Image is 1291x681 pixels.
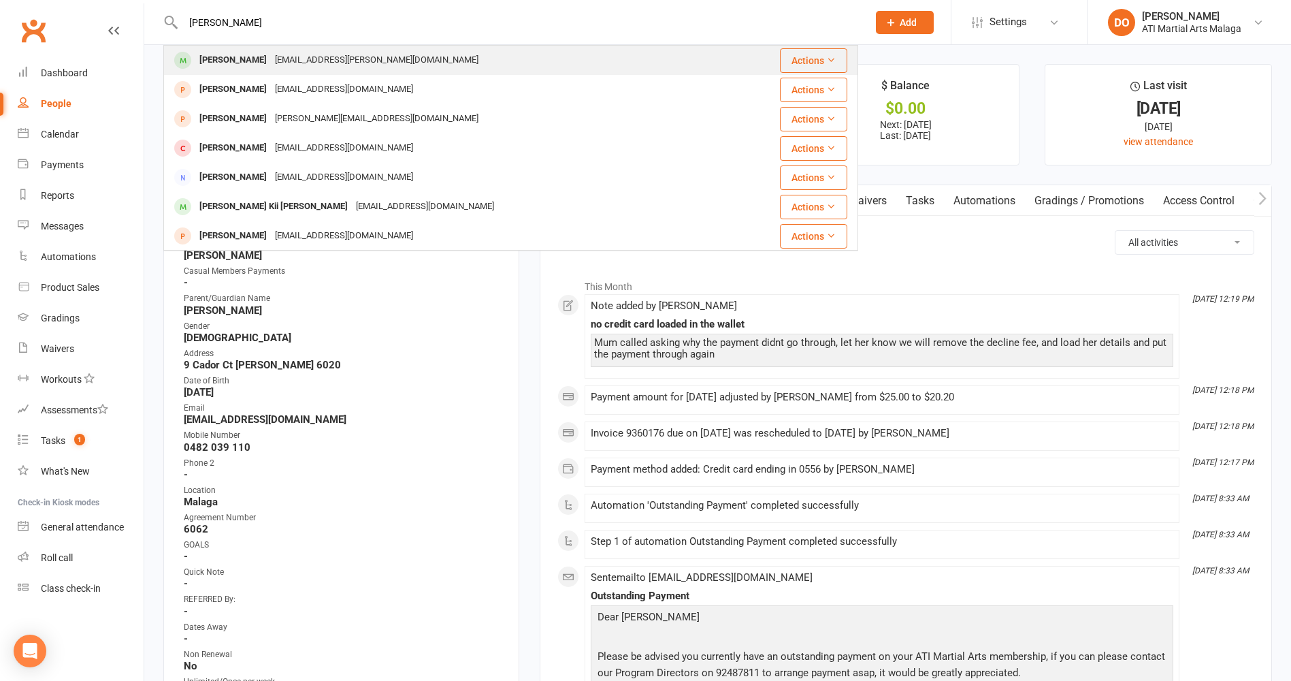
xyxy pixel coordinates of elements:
i: [DATE] 8:33 AM [1192,566,1249,575]
button: Add [876,11,934,34]
div: Location [184,484,501,497]
div: Class check-in [41,583,101,594]
div: Automations [41,251,96,262]
i: [DATE] 12:18 PM [1192,385,1254,395]
button: Actions [780,107,847,131]
div: Open Intercom Messenger [14,635,46,667]
a: General attendance kiosk mode [18,512,144,543]
strong: - [184,577,501,590]
i: [DATE] 8:33 AM [1192,494,1249,503]
div: Workouts [41,374,82,385]
a: Access Control [1154,185,1244,217]
div: [PERSON_NAME] [195,109,271,129]
div: Gender [184,320,501,333]
h3: Activity [557,230,1254,251]
a: Waivers [18,334,144,364]
div: Roll call [41,552,73,563]
div: Gradings [41,313,80,323]
strong: 9 Cador Ct [PERSON_NAME] 6020 [184,359,501,371]
a: Dashboard [18,58,144,89]
strong: [DEMOGRAPHIC_DATA] [184,332,501,344]
strong: Malaga [184,496,501,508]
span: Sent email to [EMAIL_ADDRESS][DOMAIN_NAME] [591,571,813,584]
a: Product Sales [18,272,144,303]
div: Non Renewal [184,648,501,661]
a: Messages [18,211,144,242]
div: Assessments [41,405,108,415]
div: Quick Note [184,566,501,579]
button: Actions [780,195,847,219]
button: Actions [780,165,847,190]
div: Payment amount for [DATE] adjusted by [PERSON_NAME] from $25.00 to $20.20 [591,392,1173,403]
div: [PERSON_NAME] Kii [PERSON_NAME] [195,197,352,217]
a: Payments [18,150,144,180]
strong: No [184,660,501,672]
div: People [41,98,71,109]
div: Payment method added: Credit card ending in 0556 by [PERSON_NAME] [591,464,1173,475]
p: Dear [PERSON_NAME] [594,609,1170,629]
a: Roll call [18,543,144,573]
i: [DATE] 12:18 PM [1192,422,1254,431]
a: Waivers [839,185,896,217]
button: Actions [780,136,847,161]
a: Workouts [18,364,144,395]
div: [PERSON_NAME] [195,168,271,187]
div: [PERSON_NAME] [195,138,271,158]
i: [DATE] 12:19 PM [1192,294,1254,304]
strong: - [184,605,501,618]
div: DO [1108,9,1135,36]
div: General attendance [41,522,124,533]
div: [DATE] [1058,119,1259,134]
button: Actions [780,78,847,102]
li: This Month [557,272,1254,294]
div: ATI Martial Arts Malaga [1142,22,1241,35]
a: Class kiosk mode [18,573,144,604]
div: Dashboard [41,67,88,78]
div: [PERSON_NAME] [195,226,271,246]
button: Actions [780,224,847,249]
strong: 0482 039 110 [184,441,501,454]
div: Invoice 9360176 due on [DATE] was rescheduled to [DATE] by [PERSON_NAME] [591,428,1173,439]
div: Calendar [41,129,79,140]
a: Tasks 1 [18,426,144,456]
a: Automations [944,185,1025,217]
strong: - [184,633,501,645]
button: Actions [780,48,847,73]
div: [DATE] [1058,101,1259,116]
div: [PERSON_NAME] [195,50,271,70]
div: [EMAIL_ADDRESS][DOMAIN_NAME] [271,138,417,158]
div: Product Sales [41,282,99,293]
p: Next: [DATE] Last: [DATE] [805,119,1007,141]
div: Address [184,347,501,360]
a: Automations [18,242,144,272]
a: Gradings / Promotions [1025,185,1154,217]
div: [PERSON_NAME] [195,80,271,99]
strong: [DATE] [184,386,501,398]
div: [EMAIL_ADDRESS][PERSON_NAME][DOMAIN_NAME] [271,50,483,70]
div: Agreement Number [184,511,501,524]
div: Step 1 of automation Outstanding Payment completed successfully [591,536,1173,548]
input: Search... [179,13,858,32]
div: Casual Members Payments [184,265,501,278]
div: Email [184,402,501,415]
div: What's New [41,466,90,477]
div: [PERSON_NAME][EMAIL_ADDRESS][DOMAIN_NAME] [271,109,483,129]
div: [EMAIL_ADDRESS][DOMAIN_NAME] [271,226,417,246]
div: Tasks [41,435,65,446]
a: What's New [18,456,144,487]
div: Outstanding Payment [591,590,1173,602]
div: Last visit [1130,77,1187,101]
div: Mobile Number [184,429,501,442]
div: $0.00 [805,101,1007,116]
strong: [PERSON_NAME] [184,304,501,317]
i: [DATE] 8:33 AM [1192,530,1249,539]
a: Gradings [18,303,144,334]
div: Phone 2 [184,457,501,470]
div: Payments [41,159,84,170]
div: [EMAIL_ADDRESS][DOMAIN_NAME] [352,197,498,217]
div: [EMAIL_ADDRESS][DOMAIN_NAME] [271,80,417,99]
strong: [EMAIL_ADDRESS][DOMAIN_NAME] [184,413,501,426]
span: Add [900,17,917,28]
div: Date of Birth [184,375,501,387]
strong: - [184,550,501,563]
